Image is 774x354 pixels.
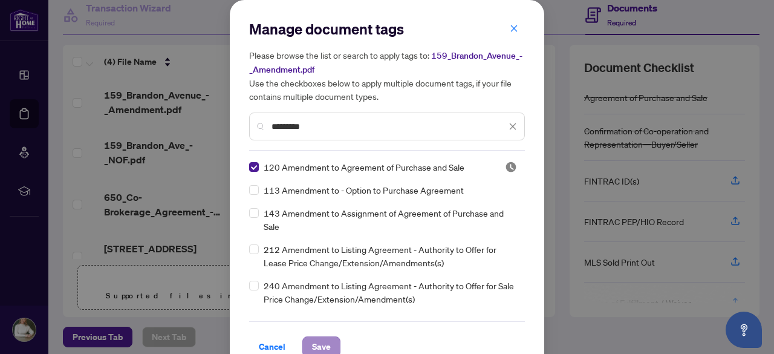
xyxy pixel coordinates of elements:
[249,48,525,103] h5: Please browse the list or search to apply tags to: Use the checkboxes below to apply multiple doc...
[264,279,518,306] span: 240 Amendment to Listing Agreement - Authority to Offer for Sale Price Change/Extension/Amendment(s)
[264,243,518,269] span: 212 Amendment to Listing Agreement - Authority to Offer for Lease Price Change/Extension/Amendmen...
[509,122,517,131] span: close
[264,183,464,197] span: 113 Amendment to - Option to Purchase Agreement
[510,24,518,33] span: close
[264,160,464,174] span: 120 Amendment to Agreement of Purchase and Sale
[264,206,518,233] span: 143 Amendment to Assignment of Agreement of Purchase and Sale
[726,312,762,348] button: Open asap
[505,161,517,173] img: status
[249,19,525,39] h2: Manage document tags
[505,161,517,173] span: Pending Review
